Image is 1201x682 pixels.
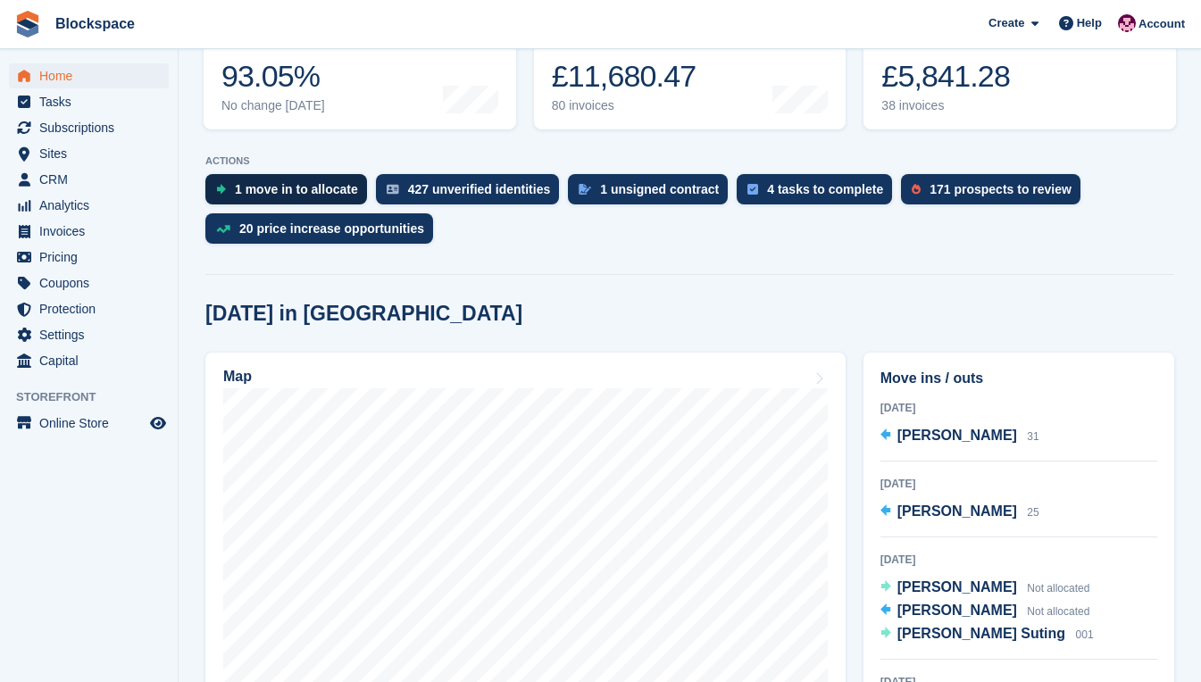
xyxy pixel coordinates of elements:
a: [PERSON_NAME] Not allocated [880,600,1090,623]
a: Preview store [147,412,169,434]
a: menu [9,193,169,218]
span: [PERSON_NAME] [897,603,1017,618]
img: stora-icon-8386f47178a22dfd0bd8f6a31ec36ba5ce8667c1dd55bd0f319d3a0aa187defe.svg [14,11,41,37]
p: ACTIONS [205,155,1174,167]
span: Capital [39,348,146,373]
a: [PERSON_NAME] 31 [880,425,1039,448]
img: contract_signature_icon-13c848040528278c33f63329250d36e43548de30e8caae1d1a13099fd9432cc5.svg [579,184,591,195]
a: 427 unverified identities [376,174,569,213]
span: Coupons [39,270,146,295]
span: 31 [1027,430,1038,443]
img: Blockspace [1118,14,1136,32]
h2: Map [223,369,252,385]
a: menu [9,348,169,373]
span: Help [1077,14,1102,32]
h2: Move ins / outs [880,368,1157,389]
div: 1 unsigned contract [600,182,719,196]
span: Settings [39,322,146,347]
a: 171 prospects to review [901,174,1089,213]
span: CRM [39,167,146,192]
span: Subscriptions [39,115,146,140]
a: menu [9,296,169,321]
a: [PERSON_NAME] Suting 001 [880,623,1094,646]
span: Not allocated [1027,582,1089,595]
span: Account [1138,15,1185,33]
img: prospect-51fa495bee0391a8d652442698ab0144808aea92771e9ea1ae160a38d050c398.svg [912,184,921,195]
h2: [DATE] in [GEOGRAPHIC_DATA] [205,302,522,326]
div: [DATE] [880,552,1157,568]
span: Storefront [16,388,178,406]
a: menu [9,270,169,295]
div: £5,841.28 [881,58,1010,95]
a: menu [9,141,169,166]
span: [PERSON_NAME] Suting [897,626,1065,641]
a: 1 unsigned contract [568,174,737,213]
a: [PERSON_NAME] 25 [880,501,1039,524]
a: Occupancy 93.05% No change [DATE] [204,16,516,129]
a: 20 price increase opportunities [205,213,442,253]
span: Create [988,14,1024,32]
span: Online Store [39,411,146,436]
span: [PERSON_NAME] [897,503,1017,519]
a: menu [9,63,169,88]
span: Invoices [39,219,146,244]
span: Analytics [39,193,146,218]
img: move_ins_to_allocate_icon-fdf77a2bb77ea45bf5b3d319d69a93e2d87916cf1d5bf7949dd705db3b84f3ca.svg [216,184,226,195]
span: Pricing [39,245,146,270]
a: menu [9,115,169,140]
a: menu [9,411,169,436]
div: 1 move in to allocate [235,182,358,196]
img: price_increase_opportunities-93ffe204e8149a01c8c9dc8f82e8f89637d9d84a8eef4429ea346261dce0b2c0.svg [216,225,230,233]
span: Not allocated [1027,605,1089,618]
a: Awaiting payment £5,841.28 38 invoices [863,16,1176,129]
a: menu [9,219,169,244]
div: [DATE] [880,400,1157,416]
div: [DATE] [880,476,1157,492]
a: menu [9,322,169,347]
a: menu [9,245,169,270]
div: No change [DATE] [221,98,325,113]
a: 1 move in to allocate [205,174,376,213]
span: [PERSON_NAME] [897,579,1017,595]
span: Tasks [39,89,146,114]
div: 427 unverified identities [408,182,551,196]
a: menu [9,89,169,114]
span: Protection [39,296,146,321]
div: £11,680.47 [552,58,696,95]
span: [PERSON_NAME] [897,428,1017,443]
div: 93.05% [221,58,325,95]
a: Month-to-date sales £11,680.47 80 invoices [534,16,847,129]
a: Blockspace [48,9,142,38]
div: 171 prospects to review [930,182,1072,196]
img: verify_identity-adf6edd0f0f0b5bbfe63781bf79b02c33cf7c696d77639b501bdc392416b5a36.svg [387,184,399,195]
span: 25 [1027,506,1038,519]
a: menu [9,167,169,192]
span: Sites [39,141,146,166]
a: 4 tasks to complete [737,174,901,213]
div: 4 tasks to complete [767,182,883,196]
img: task-75834270c22a3079a89374b754ae025e5fb1db73e45f91037f5363f120a921f8.svg [747,184,758,195]
a: [PERSON_NAME] Not allocated [880,577,1090,600]
div: 80 invoices [552,98,696,113]
div: 38 invoices [881,98,1010,113]
span: 001 [1076,628,1094,641]
div: 20 price increase opportunities [239,221,424,236]
span: Home [39,63,146,88]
